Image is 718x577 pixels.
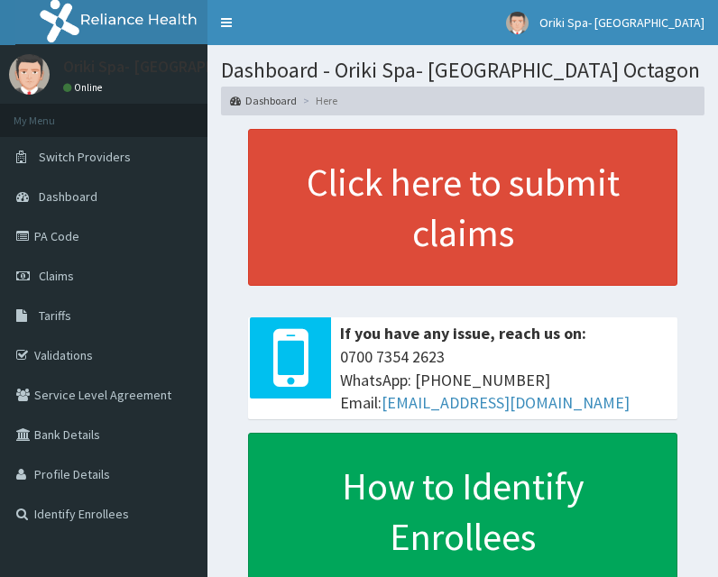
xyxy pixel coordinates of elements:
[39,268,74,284] span: Claims
[539,14,704,31] span: Oriki Spa- [GEOGRAPHIC_DATA]
[340,323,586,343] b: If you have any issue, reach us on:
[382,392,630,413] a: [EMAIL_ADDRESS][DOMAIN_NAME]
[39,188,97,205] span: Dashboard
[63,59,282,75] p: Oriki Spa- [GEOGRAPHIC_DATA]
[39,149,131,165] span: Switch Providers
[230,93,297,108] a: Dashboard
[248,129,677,286] a: Click here to submit claims
[9,54,50,95] img: User Image
[221,59,704,82] h1: Dashboard - Oriki Spa- [GEOGRAPHIC_DATA] Octagon
[39,307,71,324] span: Tariffs
[299,93,337,108] li: Here
[506,12,529,34] img: User Image
[340,345,668,415] span: 0700 7354 2623 WhatsApp: [PHONE_NUMBER] Email:
[63,81,106,94] a: Online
